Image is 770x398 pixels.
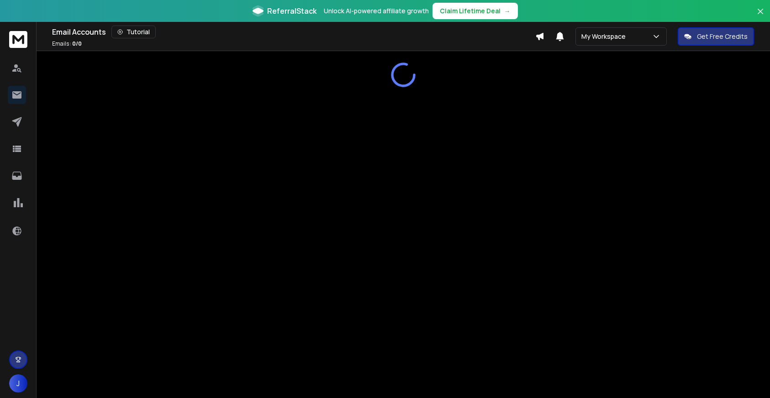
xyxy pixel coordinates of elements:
span: 0 / 0 [72,40,82,47]
button: Claim Lifetime Deal→ [432,3,518,19]
button: Get Free Credits [678,27,754,46]
p: My Workspace [581,32,629,41]
button: Tutorial [111,26,156,38]
p: Unlock AI-powered affiliate growth [324,6,429,16]
div: Email Accounts [52,26,535,38]
button: J [9,374,27,393]
p: Get Free Credits [697,32,748,41]
span: ReferralStack [267,5,316,16]
span: → [504,6,511,16]
button: Close banner [754,5,766,27]
p: Emails : [52,40,82,47]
